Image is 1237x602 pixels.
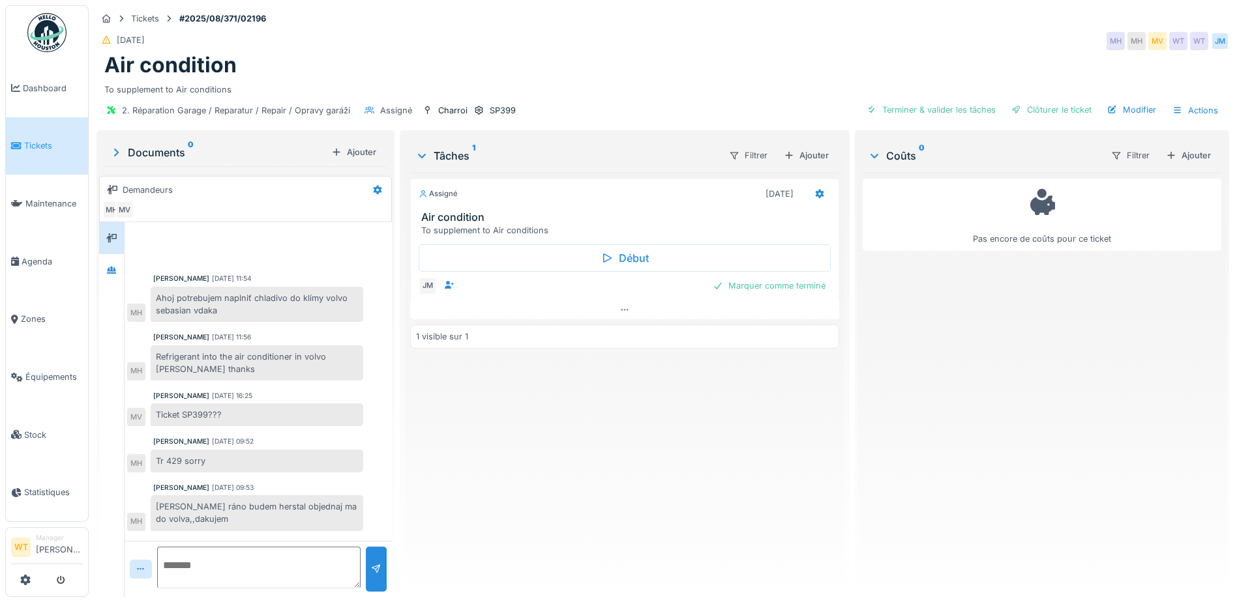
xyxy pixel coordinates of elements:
div: [PERSON_NAME] [153,483,209,493]
li: [PERSON_NAME] [36,533,83,561]
div: Ajouter [326,143,381,161]
div: Coûts [868,148,1100,164]
div: [DATE] 16:25 [212,391,252,401]
div: Documents [110,145,326,160]
div: [PERSON_NAME] [153,274,209,283]
a: WT Manager[PERSON_NAME] [11,533,83,564]
a: Équipements [6,348,88,406]
div: WT [1190,32,1208,50]
div: [PERSON_NAME] ráno budem herstal objednaj ma do volva,,dakujem [151,495,363,530]
div: Début [419,244,831,272]
div: [PERSON_NAME] [153,391,209,401]
div: MV [115,201,134,219]
a: Maintenance [6,175,88,233]
div: Assigné [380,104,412,117]
span: Maintenance [25,197,83,210]
div: SP399 [490,104,516,117]
div: [DATE] 09:53 [212,483,254,493]
div: Terminer & valider les tâches [861,101,1001,119]
div: Ticket SP399??? [151,403,363,426]
div: MH [102,201,121,219]
div: MH [127,513,145,531]
a: Tickets [6,117,88,175]
div: [DATE] 11:56 [212,332,251,342]
div: Refrigerant into the air conditioner in volvo [PERSON_NAME] thanks [151,345,363,380]
img: Badge_color-CXgf-gQk.svg [27,13,67,52]
div: MV [127,408,145,426]
div: MH [127,362,145,380]
div: Actions [1167,101,1224,120]
div: MH [127,304,145,322]
div: Demandeurs [123,184,173,196]
div: To supplement to Air conditions [104,78,1221,96]
span: Zones [21,313,83,325]
div: Marquer comme terminé [708,277,831,294]
div: 2. Réparation Garage / Reparatur / Repair / Opravy garáží [122,104,350,117]
div: Assigné [419,188,458,199]
div: Ahoj potrebujem naplniť chladivo do klímy volvo sebasian vdaka [151,287,363,322]
h1: Air condition [104,53,237,78]
a: Stock [6,406,88,464]
div: MH [1107,32,1125,50]
div: Charroi [438,104,468,117]
span: Équipements [25,371,83,383]
div: JM [419,277,437,295]
sup: 1 [472,148,475,164]
div: MH [127,454,145,472]
div: Clôturer le ticket [1006,101,1097,119]
div: [DATE] [117,34,145,46]
div: 1 visible sur 1 [416,330,468,343]
a: Agenda [6,233,88,291]
div: Tâches [415,148,718,164]
div: MV [1148,32,1167,50]
div: Manager [36,533,83,543]
div: [DATE] 11:54 [212,274,252,283]
a: Statistiques [6,464,88,522]
div: Tickets [131,12,159,25]
sup: 0 [188,145,194,160]
strong: #2025/08/371/02196 [174,12,271,25]
a: Zones [6,291,88,349]
div: Filtrer [723,146,773,165]
div: Pas encore de coûts pour ce ticket [871,184,1213,245]
div: [DATE] 09:52 [212,437,254,446]
div: [DATE] [766,188,794,200]
div: Filtrer [1105,146,1155,165]
div: WT [1169,32,1187,50]
h3: Air condition [421,211,833,223]
div: [PERSON_NAME] [153,437,209,446]
div: Tr 429 sorry [151,450,363,472]
sup: 0 [919,148,925,164]
div: MH [1127,32,1146,50]
div: Modifier [1102,101,1161,119]
span: Agenda [22,255,83,268]
span: Statistiques [24,486,83,498]
a: Dashboard [6,59,88,117]
div: JM [1211,32,1229,50]
div: [PERSON_NAME] [153,332,209,342]
div: To supplement to Air conditions [421,224,833,236]
div: Ajouter [779,147,834,164]
span: Dashboard [23,82,83,94]
li: WT [11,537,31,557]
span: Stock [24,429,83,441]
span: Tickets [24,139,83,152]
div: Ajouter [1161,147,1216,164]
